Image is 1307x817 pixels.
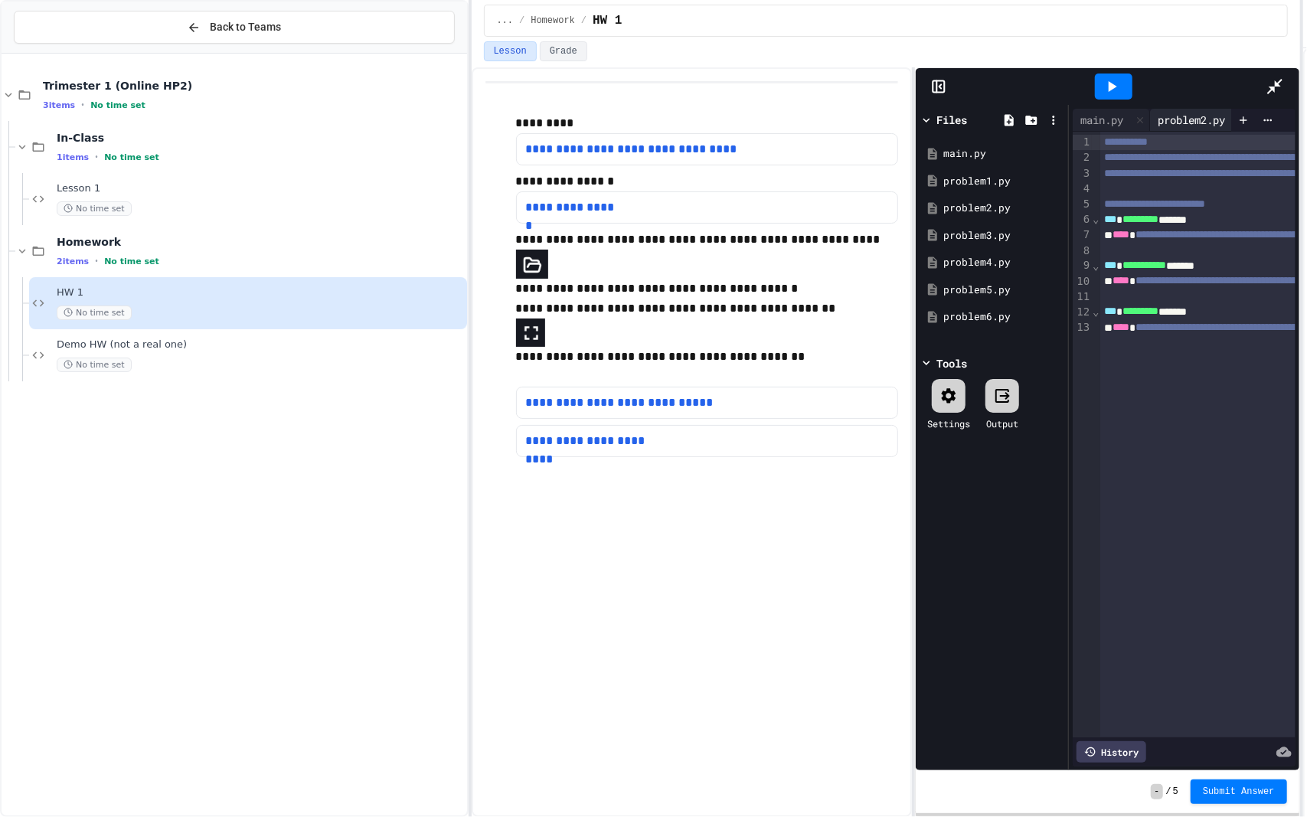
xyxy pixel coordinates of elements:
[1150,109,1252,132] div: problem2.py
[593,11,622,30] span: HW 1
[90,100,145,110] span: No time set
[986,417,1018,430] div: Output
[943,146,1063,162] div: main.py
[484,41,537,61] button: Lesson
[1166,786,1171,798] span: /
[1073,112,1131,128] div: main.py
[57,235,464,249] span: Homework
[943,283,1063,298] div: problem5.py
[1073,135,1092,150] div: 1
[497,15,514,27] span: ...
[1073,109,1150,132] div: main.py
[43,79,464,93] span: Trimester 1 (Online HP2)
[57,152,89,162] span: 1 items
[104,257,159,266] span: No time set
[1092,260,1100,272] span: Fold line
[57,131,464,145] span: In-Class
[1073,274,1092,289] div: 10
[14,11,455,44] button: Back to Teams
[43,100,75,110] span: 3 items
[943,201,1063,216] div: problem2.py
[1073,197,1092,212] div: 5
[927,417,970,430] div: Settings
[1073,181,1092,197] div: 4
[581,15,587,27] span: /
[936,355,967,371] div: Tools
[57,358,132,372] span: No time set
[1073,150,1092,165] div: 2
[1073,258,1092,273] div: 9
[1073,305,1092,320] div: 12
[104,152,159,162] span: No time set
[57,306,132,320] span: No time set
[210,19,281,35] span: Back to Teams
[1092,213,1100,225] span: Fold line
[1073,289,1092,305] div: 11
[1073,166,1092,181] div: 3
[540,41,587,61] button: Grade
[943,228,1063,243] div: problem3.py
[1151,784,1162,799] span: -
[1150,112,1233,128] div: problem2.py
[57,257,89,266] span: 2 items
[1077,741,1146,763] div: History
[936,112,967,128] div: Files
[943,174,1063,189] div: problem1.py
[531,15,575,27] span: Homework
[95,255,98,267] span: •
[1073,212,1092,227] div: 6
[57,286,464,299] span: HW 1
[1073,227,1092,243] div: 7
[943,255,1063,270] div: problem4.py
[1191,779,1287,804] button: Submit Answer
[519,15,524,27] span: /
[57,182,464,195] span: Lesson 1
[95,151,98,163] span: •
[1173,786,1178,798] span: 5
[1092,306,1100,318] span: Fold line
[943,309,1063,325] div: problem6.py
[1073,320,1092,335] div: 13
[57,201,132,216] span: No time set
[81,99,84,111] span: •
[57,338,464,351] span: Demo HW (not a real one)
[1203,786,1275,798] span: Submit Answer
[1073,243,1092,259] div: 8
